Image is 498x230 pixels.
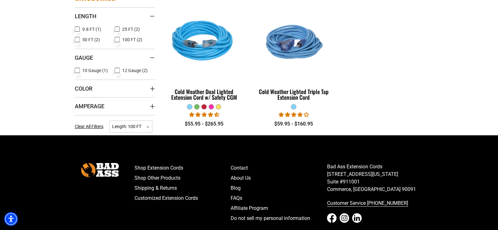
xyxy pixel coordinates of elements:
span: 4.18 stars [279,112,309,118]
a: Affiliate Program [231,203,327,213]
a: Blog [231,183,327,193]
a: Facebook - open in a new tab [327,213,337,223]
a: Shop Other Products [134,173,231,183]
summary: Color [75,80,155,97]
p: Bad Ass Extension Cords [STREET_ADDRESS][US_STATE] Suite #911001 Commerce, [GEOGRAPHIC_DATA] 90091 [327,163,424,193]
a: Customized Extension Cords [134,193,231,203]
span: 9.8 FT (1) [82,27,101,31]
span: Length [75,13,96,20]
span: Length: 100 FT [109,121,152,133]
div: $55.95 - $265.95 [164,120,244,128]
a: Clear All Filters [75,123,106,130]
a: Do not sell my personal information [231,213,327,223]
a: Light Blue Cold Weather Lighted Triple Tap Extension Cord [254,3,334,104]
div: Cold Weather Lighted Triple Tap Extension Cord [254,89,334,100]
summary: Length [75,7,155,25]
span: Gauge [75,54,93,61]
span: 100 FT (2) [122,37,142,42]
div: Accessibility Menu [4,212,18,226]
span: Color [75,85,92,92]
a: Shop Extension Cords [134,163,231,173]
a: Light Blue Cold Weather Dual Lighted Extension Cord w/ Safety CGM [164,3,244,104]
span: 12 Gauge (2) [122,68,148,73]
img: Light Blue [254,6,333,78]
a: Shipping & Returns [134,183,231,193]
summary: Gauge [75,49,155,66]
span: 50 FT (2) [82,37,100,42]
img: Bad Ass Extension Cords [81,163,119,177]
a: FAQs [231,193,327,203]
span: 25 FT (2) [122,27,140,31]
a: About Us [231,173,327,183]
span: 10 Gauge (1) [82,68,108,73]
img: Light Blue [165,6,244,78]
a: LinkedIn - open in a new tab [352,213,362,223]
a: call 833-674-1699 [327,198,424,208]
a: Contact [231,163,327,173]
div: $59.95 - $160.95 [254,120,334,128]
a: Instagram - open in a new tab [340,213,349,223]
span: 4.62 stars [189,112,219,118]
a: Length: 100 FT [109,123,152,129]
span: Clear All Filters [75,124,103,129]
div: Cold Weather Dual Lighted Extension Cord w/ Safety CGM [164,89,244,100]
span: Amperage [75,103,104,110]
summary: Amperage [75,97,155,115]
